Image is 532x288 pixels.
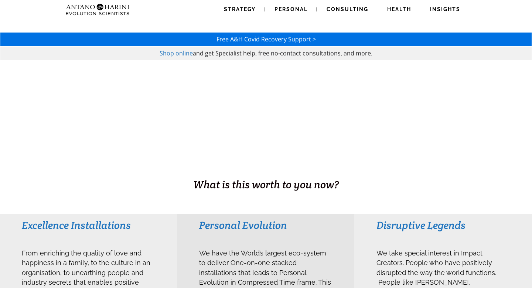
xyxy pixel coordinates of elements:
[199,218,332,232] h3: Personal Evolution
[274,6,308,12] span: Personal
[160,49,193,57] a: Shop online
[193,178,339,191] span: What is this worth to you now?
[430,6,460,12] span: Insights
[193,49,372,57] span: and get Specialist help, free no-contact consultations, and more.
[327,6,368,12] span: Consulting
[22,218,155,232] h3: Excellence Installations
[224,6,256,12] span: Strategy
[387,6,411,12] span: Health
[1,162,531,177] h1: BUSINESS. HEALTH. Family. Legacy
[216,35,316,43] a: Free A&H Covid Recovery Support >
[376,218,510,232] h3: Disruptive Legends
